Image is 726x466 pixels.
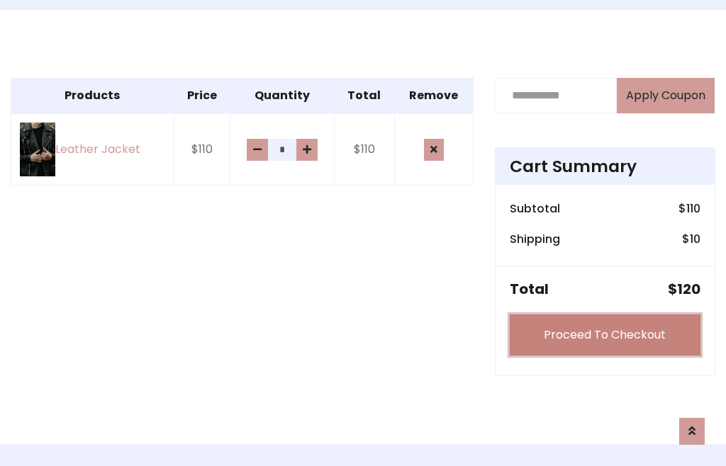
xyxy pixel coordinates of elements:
[394,78,473,113] th: Remove
[668,280,700,297] h5: $
[678,202,700,215] h6: $
[335,113,395,186] td: $110
[230,78,334,113] th: Quantity
[510,280,549,297] h5: Total
[510,202,560,215] h6: Subtotal
[677,279,700,299] span: 120
[690,231,700,247] span: 10
[335,78,395,113] th: Total
[174,78,230,113] th: Price
[20,123,165,176] a: Leather Jacket
[682,232,700,246] h6: $
[11,78,174,113] th: Products
[510,232,560,246] h6: Shipping
[510,157,700,176] h4: Cart Summary
[686,200,700,217] span: 110
[174,113,230,186] td: $110
[617,78,715,113] button: Apply Coupon
[510,314,700,356] a: Proceed To Checkout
